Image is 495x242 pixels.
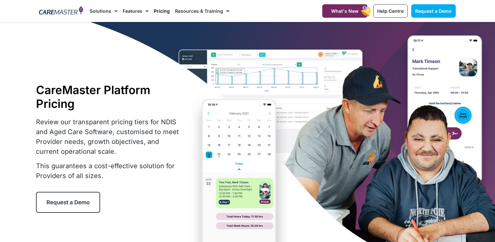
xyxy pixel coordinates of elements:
[36,192,100,213] a: Request a Demo
[331,8,359,14] span: What's New
[377,8,404,14] span: Help Centre
[373,4,408,18] a: Help Centre
[411,4,456,18] a: Request a Demo
[36,161,183,181] p: This guarantees a cost-effective solution for Providers of all sizes.
[39,6,83,16] img: CareMaster Logo
[36,117,183,156] p: Review our transparent pricing tiers for NDIS and Aged Care Software, customised to meet Provider...
[36,83,183,111] h1: CareMaster Platform Pricing
[322,4,367,18] a: What's New
[46,199,90,206] span: Request a Demo
[415,8,452,14] span: Request a Demo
